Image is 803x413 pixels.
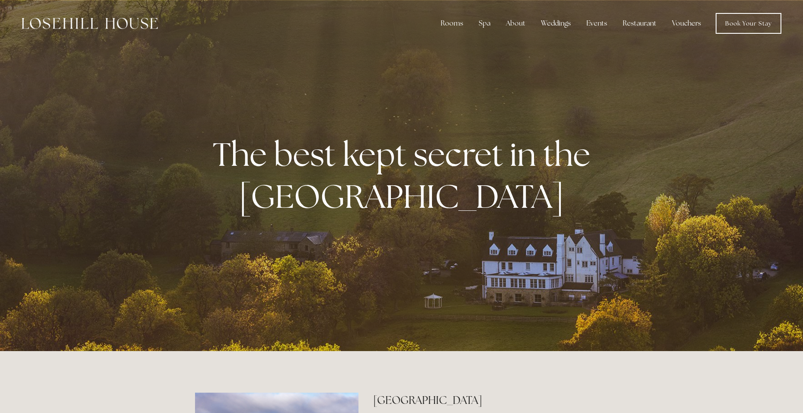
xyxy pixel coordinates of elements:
[534,15,578,32] div: Weddings
[434,15,470,32] div: Rooms
[472,15,497,32] div: Spa
[22,18,158,29] img: Losehill House
[716,13,781,34] a: Book Your Stay
[213,133,597,218] strong: The best kept secret in the [GEOGRAPHIC_DATA]
[373,393,608,408] h2: [GEOGRAPHIC_DATA]
[579,15,614,32] div: Events
[665,15,708,32] a: Vouchers
[616,15,663,32] div: Restaurant
[499,15,532,32] div: About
